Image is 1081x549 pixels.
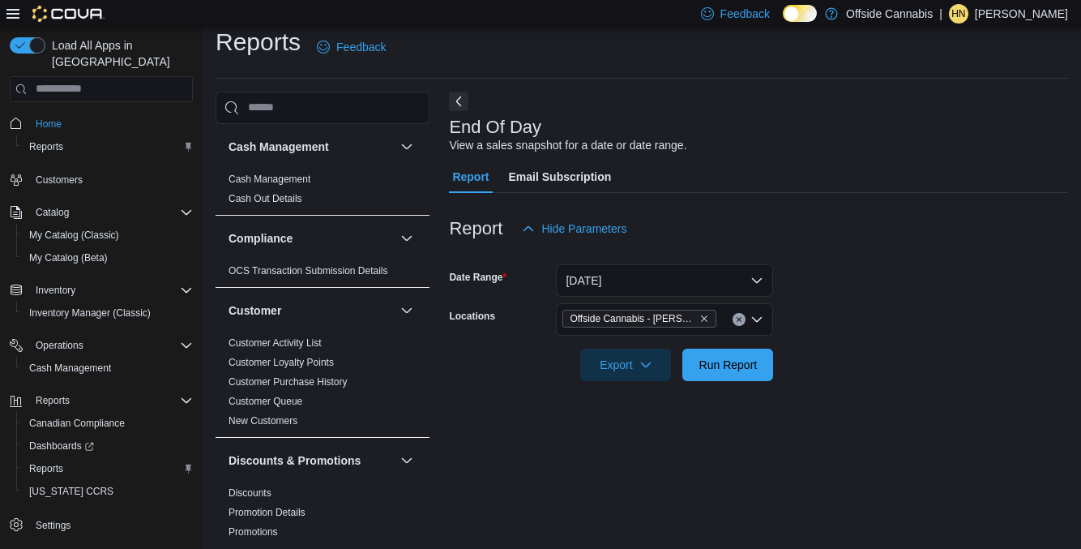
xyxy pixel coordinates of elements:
button: [DATE] [556,264,773,297]
button: Cash Management [229,139,394,155]
a: Cash Management [23,358,117,378]
img: Cova [32,6,105,22]
div: Compliance [216,261,429,287]
span: Dark Mode [783,22,784,23]
button: Catalog [3,201,199,224]
span: Offside Cannabis - [PERSON_NAME] [570,311,696,327]
a: Promotion Details [229,507,305,518]
a: Dashboards [23,436,100,456]
h3: Report [449,219,502,238]
a: Customer Queue [229,396,302,407]
span: Feedback [720,6,770,22]
button: Reports [3,389,199,412]
span: Load All Apps in [GEOGRAPHIC_DATA] [45,37,193,70]
span: Home [29,114,193,134]
p: [PERSON_NAME] [975,4,1068,24]
span: My Catalog (Classic) [23,225,193,245]
button: My Catalog (Classic) [16,224,199,247]
span: Run Report [699,357,758,373]
a: Customer Purchase History [229,376,348,388]
button: Discounts & Promotions [229,452,394,469]
p: | [939,4,942,24]
span: Canadian Compliance [23,414,193,433]
button: My Catalog (Beta) [16,247,199,269]
span: My Catalog (Beta) [29,251,108,264]
div: Cash Management [216,169,429,215]
button: Cash Management [397,137,417,157]
span: Catalog [29,203,193,222]
a: My Catalog (Classic) [23,225,126,245]
span: Reports [29,391,193,410]
button: Reports [29,391,76,410]
a: Home [29,114,68,134]
button: Canadian Compliance [16,412,199,435]
input: Dark Mode [783,5,817,22]
button: Compliance [397,229,417,248]
span: HN [951,4,965,24]
span: Customers [36,174,83,187]
span: Inventory [29,281,193,300]
h1: Reports [216,26,301,58]
a: New Customers [229,415,297,427]
span: Cash Management [229,173,310,186]
span: Customer Loyalty Points [229,356,334,369]
button: Reports [16,135,199,158]
a: Customers [29,170,89,190]
a: Dashboards [16,435,199,457]
button: Reports [16,457,199,480]
span: My Catalog (Classic) [29,229,119,242]
span: Inventory Manager (Classic) [29,307,151,320]
button: Inventory [29,281,82,300]
button: [US_STATE] CCRS [16,480,199,503]
button: Cash Management [16,357,199,380]
span: Reports [23,459,193,478]
span: Dashboards [23,436,193,456]
span: Canadian Compliance [29,417,125,430]
button: Customer [397,301,417,320]
button: Operations [29,336,90,355]
span: Discounts [229,487,271,500]
a: Feedback [310,31,392,63]
span: Catalog [36,206,69,219]
button: Inventory [3,279,199,302]
span: Settings [36,519,70,532]
span: Promotions [229,525,278,538]
span: Promotion Details [229,506,305,519]
div: Hannah Newlands [949,4,968,24]
a: Promotions [229,526,278,538]
span: Email Subscription [509,161,612,193]
button: Hide Parameters [515,212,633,245]
span: Cash Management [29,362,111,375]
label: Locations [449,310,495,323]
div: Discounts & Promotions [216,483,429,548]
a: Inventory Manager (Classic) [23,303,157,323]
a: Reports [23,459,70,478]
a: Customer Activity List [229,337,322,349]
span: Hide Parameters [541,221,626,237]
span: Reports [36,394,70,407]
a: My Catalog (Beta) [23,248,114,268]
a: Cash Management [229,174,310,185]
span: [US_STATE] CCRS [29,485,113,498]
h3: Cash Management [229,139,329,155]
span: Cash Management [23,358,193,378]
h3: Compliance [229,230,293,247]
span: Offside Cannabis - Lundy's [562,310,716,328]
button: Operations [3,334,199,357]
a: OCS Transaction Submission Details [229,265,388,277]
button: Remove Offside Cannabis - Lundy's from selection in this group [699,314,709,324]
button: Open list of options [750,313,763,326]
span: Reports [23,137,193,157]
span: Reports [29,140,63,153]
span: Dashboards [29,440,94,452]
a: Discounts [229,487,271,499]
button: Settings [3,513,199,536]
a: Cash Out Details [229,193,302,204]
a: Settings [29,516,77,535]
button: Customers [3,168,199,191]
span: Cash Out Details [229,192,302,205]
h3: Customer [229,302,281,319]
button: Export [580,349,671,381]
span: Inventory [36,284,75,297]
button: Inventory Manager (Classic) [16,302,199,324]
